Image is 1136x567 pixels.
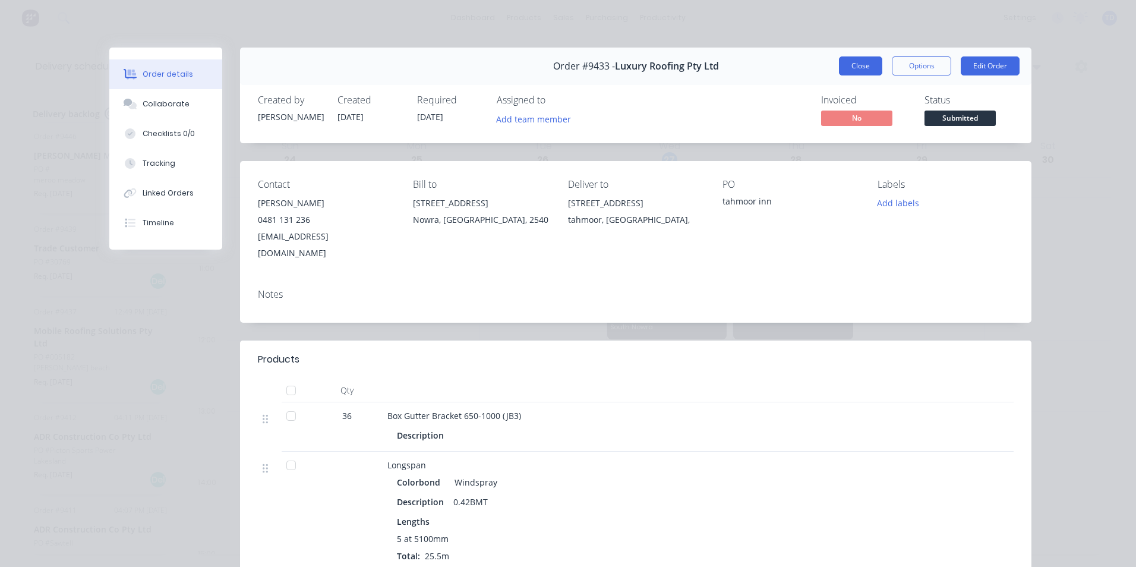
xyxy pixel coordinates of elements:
[878,179,1014,190] div: Labels
[821,94,910,106] div: Invoiced
[839,56,882,75] button: Close
[413,195,549,233] div: [STREET_ADDRESS]Nowra, [GEOGRAPHIC_DATA], 2540
[413,179,549,190] div: Bill to
[109,149,222,178] button: Tracking
[961,56,1020,75] button: Edit Order
[258,352,299,367] div: Products
[143,128,195,139] div: Checklists 0/0
[924,111,996,128] button: Submitted
[258,195,394,262] div: [PERSON_NAME]0481 131 236[EMAIL_ADDRESS][DOMAIN_NAME]
[143,69,193,80] div: Order details
[311,379,383,402] div: Qty
[258,111,323,123] div: [PERSON_NAME]
[397,493,449,511] div: Description
[553,61,615,72] span: Order #9433 -
[871,195,926,211] button: Add labels
[387,410,521,421] span: Box Gutter Bracket 650-1000 (JB3)
[397,515,430,528] span: Lengths
[258,212,394,228] div: 0481 131 236
[413,195,549,212] div: [STREET_ADDRESS]
[497,111,578,127] button: Add team member
[109,119,222,149] button: Checklists 0/0
[109,208,222,238] button: Timeline
[397,550,420,562] span: Total:
[337,94,403,106] div: Created
[417,94,482,106] div: Required
[109,89,222,119] button: Collaborate
[397,474,445,491] div: Colorbond
[258,94,323,106] div: Created by
[143,158,175,169] div: Tracking
[397,427,449,444] div: Description
[722,179,859,190] div: PO
[337,111,364,122] span: [DATE]
[258,289,1014,300] div: Notes
[568,195,704,212] div: [STREET_ADDRESS]
[143,218,174,228] div: Timeline
[892,56,951,75] button: Options
[615,61,719,72] span: Luxury Roofing Pty Ltd
[387,459,426,471] span: Longspan
[258,179,394,190] div: Contact
[413,212,549,228] div: Nowra, [GEOGRAPHIC_DATA], 2540
[568,212,704,228] div: tahmoor, [GEOGRAPHIC_DATA],
[420,550,454,562] span: 25.5m
[397,533,449,545] span: 5 at 5100mm
[449,493,493,511] div: 0.42BMT
[924,94,1014,106] div: Status
[722,195,859,212] div: tahmoor inn
[109,59,222,89] button: Order details
[342,409,352,422] span: 36
[450,474,497,491] div: Windspray
[568,179,704,190] div: Deliver to
[143,188,194,199] div: Linked Orders
[258,195,394,212] div: [PERSON_NAME]
[497,94,616,106] div: Assigned to
[568,195,704,233] div: [STREET_ADDRESS]tahmoor, [GEOGRAPHIC_DATA],
[924,111,996,125] span: Submitted
[490,111,578,127] button: Add team member
[109,178,222,208] button: Linked Orders
[821,111,892,125] span: No
[143,99,190,109] div: Collaborate
[417,111,443,122] span: [DATE]
[258,228,394,262] div: [EMAIL_ADDRESS][DOMAIN_NAME]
